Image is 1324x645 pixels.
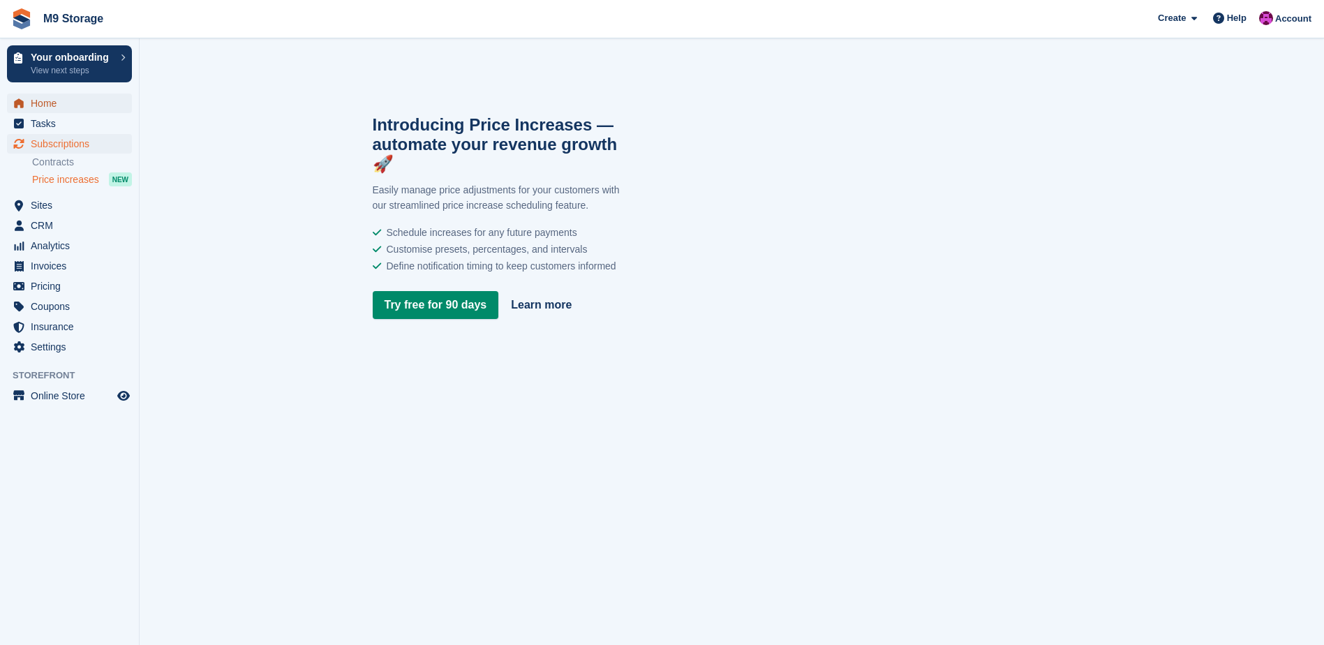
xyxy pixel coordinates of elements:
[109,172,132,186] div: NEW
[1158,11,1186,25] span: Create
[31,64,114,77] p: View next steps
[373,241,624,258] li: Customise presets, percentages, and intervals
[31,94,114,113] span: Home
[11,8,32,29] img: stora-icon-8386f47178a22dfd0bd8f6a31ec36ba5ce8667c1dd55bd0f319d3a0aa187defe.svg
[7,317,132,336] a: menu
[7,337,132,357] a: menu
[31,216,114,235] span: CRM
[31,276,114,296] span: Pricing
[31,114,114,133] span: Tasks
[7,256,132,276] a: menu
[373,224,624,241] li: Schedule increases for any future payments
[7,114,132,133] a: menu
[32,172,132,187] a: Price increases NEW
[7,94,132,113] a: menu
[1259,11,1273,25] img: John Doyle
[31,317,114,336] span: Insurance
[31,195,114,215] span: Sites
[7,134,132,154] a: menu
[7,216,132,235] a: menu
[373,291,499,319] a: Try free for 90 days
[31,134,114,154] span: Subscriptions
[7,195,132,215] a: menu
[31,52,114,62] p: Your onboarding
[373,115,624,174] h2: Introducing Price Increases — automate your revenue growth 🚀
[7,45,132,82] a: Your onboarding View next steps
[373,258,624,274] li: Define notification timing to keep customers informed
[1227,11,1247,25] span: Help
[32,173,99,186] span: Price increases
[38,7,109,30] a: M9 Storage
[32,156,132,169] a: Contracts
[7,386,132,406] a: menu
[7,236,132,255] a: menu
[31,337,114,357] span: Settings
[373,182,624,213] p: Easily manage price adjustments for your customers with our streamlined price increase scheduling...
[7,297,132,316] a: menu
[31,236,114,255] span: Analytics
[31,256,114,276] span: Invoices
[115,387,132,404] a: Preview store
[31,386,114,406] span: Online Store
[7,276,132,296] a: menu
[511,297,572,313] a: Learn more
[13,369,139,383] span: Storefront
[1275,12,1311,26] span: Account
[31,297,114,316] span: Coupons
